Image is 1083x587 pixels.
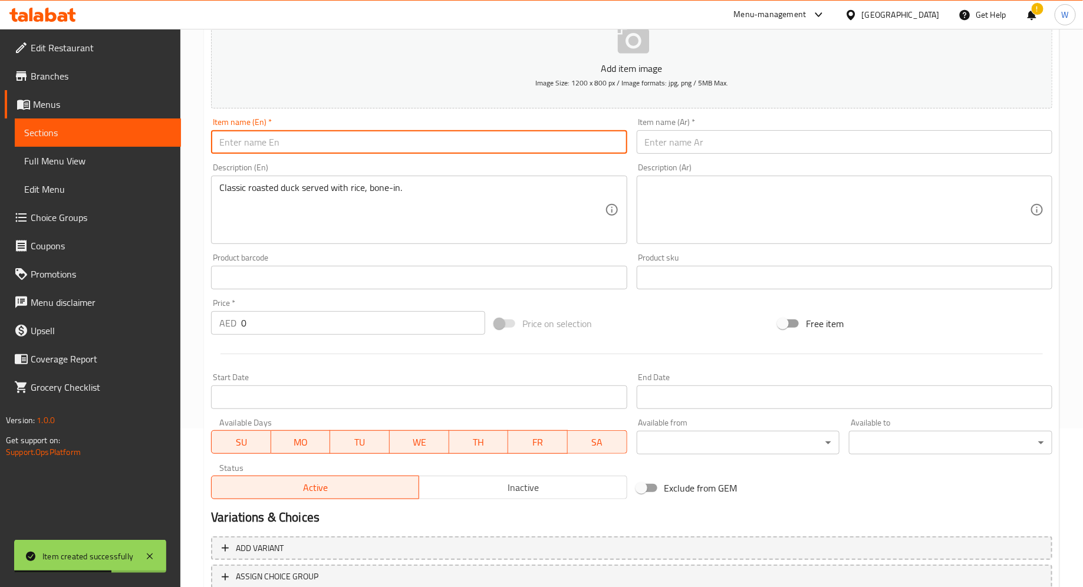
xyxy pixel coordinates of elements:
span: Branches [31,69,172,83]
span: Coverage Report [31,352,172,366]
a: Sections [15,118,181,147]
a: Edit Restaurant [5,34,181,62]
a: Menus [5,90,181,118]
a: Full Menu View [15,147,181,175]
span: Promotions [31,267,172,281]
button: WE [390,430,449,454]
button: Add variant [211,536,1052,560]
input: Please enter product sku [637,266,1052,289]
button: TU [330,430,390,454]
p: AED [219,316,236,330]
div: ​ [637,431,840,454]
span: SA [572,434,623,451]
a: Promotions [5,260,181,288]
h2: Variations & Choices [211,509,1052,526]
button: SA [568,430,627,454]
span: FR [513,434,563,451]
span: Price on selection [522,316,592,331]
input: Please enter product barcode [211,266,627,289]
span: Grocery Checklist [31,380,172,394]
div: ​ [849,431,1052,454]
span: Image Size: 1200 x 800 px / Image formats: jpg, png / 5MB Max. [535,76,728,90]
span: SU [216,434,266,451]
span: Inactive [424,479,622,496]
button: Inactive [419,476,627,499]
button: Add item imageImage Size: 1200 x 800 px / Image formats: jpg, png / 5MB Max. [211,1,1052,108]
span: Upsell [31,324,172,338]
a: Branches [5,62,181,90]
input: Please enter price [241,311,485,335]
span: Menus [33,97,172,111]
span: TH [454,434,504,451]
span: Full Menu View [24,154,172,168]
span: Add variant [236,541,284,556]
a: Coverage Report [5,345,181,373]
span: Choice Groups [31,210,172,225]
span: Menu disclaimer [31,295,172,309]
span: ASSIGN CHOICE GROUP [236,569,318,584]
span: Coupons [31,239,172,253]
span: Active [216,479,414,496]
a: Edit Menu [15,175,181,203]
button: MO [271,430,331,454]
a: Menu disclaimer [5,288,181,316]
a: Coupons [5,232,181,260]
a: Choice Groups [5,203,181,232]
textarea: Classic roasted duck served with rice, bone-in. [219,182,604,238]
button: SU [211,430,271,454]
input: Enter name Ar [637,130,1052,154]
div: [GEOGRAPHIC_DATA] [862,8,940,21]
span: Version: [6,413,35,428]
a: Support.OpsPlatform [6,444,81,460]
span: TU [335,434,385,451]
span: WE [394,434,445,451]
span: Get support on: [6,433,60,448]
span: Edit Menu [24,182,172,196]
div: Menu-management [734,8,807,22]
a: Grocery Checklist [5,373,181,401]
span: Free item [806,316,844,331]
button: TH [449,430,509,454]
span: Sections [24,126,172,140]
p: Add item image [229,61,1034,75]
span: Exclude from GEM [664,481,738,495]
input: Enter name En [211,130,627,154]
span: MO [276,434,326,451]
span: 1.0.0 [37,413,55,428]
button: Active [211,476,419,499]
div: Item created successfully [42,550,133,563]
span: W [1062,8,1069,21]
span: Edit Restaurant [31,41,172,55]
button: FR [508,430,568,454]
a: Upsell [5,316,181,345]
